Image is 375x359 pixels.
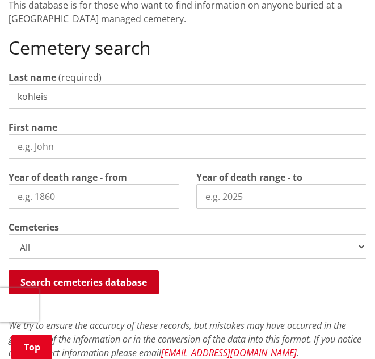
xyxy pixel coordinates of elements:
[9,70,56,84] label: Last name
[9,170,127,184] label: Year of death range - from
[11,335,52,359] a: Top
[9,220,59,234] label: Cemeteries
[9,84,366,109] input: e.g. Smith
[9,319,361,359] em: We try to ensure the accuracy of these records, but mistakes may have occurred in the gathering o...
[323,311,364,352] iframe: Messenger Launcher
[9,270,159,294] button: Search cemeteries database
[58,71,102,84] span: (required)
[9,37,366,59] h2: Cemetery search
[196,184,367,209] input: e.g. 2025
[196,170,302,184] label: Year of death range - to
[9,134,366,159] input: e.g. John
[9,120,57,134] label: First name
[9,184,179,209] input: e.g. 1860
[161,347,297,359] a: [EMAIL_ADDRESS][DOMAIN_NAME]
